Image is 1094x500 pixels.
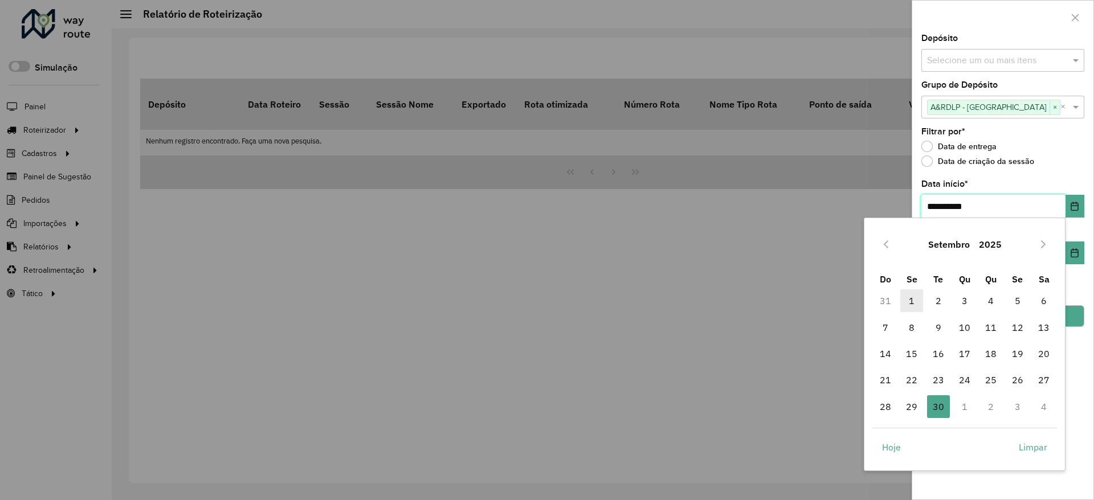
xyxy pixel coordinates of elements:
td: 26 [1005,367,1031,393]
span: Se [907,273,917,285]
span: 5 [1006,289,1029,312]
td: 11 [978,314,1004,341]
td: 7 [872,314,899,341]
span: 8 [900,316,923,339]
td: 6 [1031,288,1057,314]
label: Data de criação da sessão [921,155,1034,167]
span: 29 [900,395,923,418]
td: 9 [925,314,951,341]
button: Limpar [1009,436,1057,458]
span: 20 [1032,342,1055,365]
span: 24 [953,368,976,391]
span: 30 [927,395,950,418]
label: Depósito [921,31,958,45]
span: 16 [927,342,950,365]
span: Do [880,273,891,285]
td: 28 [872,394,899,420]
td: 10 [952,314,978,341]
td: 1 [952,394,978,420]
span: 28 [874,395,897,418]
td: 2 [978,394,1004,420]
div: Choose Date [864,218,1066,470]
td: 21 [872,367,899,393]
td: 31 [872,288,899,314]
span: Hoje [882,440,901,454]
td: 19 [1005,341,1031,367]
label: Data de entrega [921,141,997,152]
span: Clear all [1060,100,1070,114]
button: Previous Month [877,235,895,253]
td: 25 [978,367,1004,393]
td: 20 [1031,341,1057,367]
span: 14 [874,342,897,365]
td: 12 [1005,314,1031,341]
span: Se [1012,273,1023,285]
td: 16 [925,341,951,367]
button: Choose Year [974,231,1006,258]
td: 24 [952,367,978,393]
button: Hoje [872,436,911,458]
span: 22 [900,368,923,391]
td: 30 [925,394,951,420]
span: 25 [979,368,1002,391]
span: 18 [979,342,1002,365]
td: 3 [952,288,978,314]
button: Choose Month [924,231,974,258]
span: 27 [1032,368,1055,391]
span: Sa [1039,273,1050,285]
label: Data início [921,177,968,191]
button: Choose Date [1066,195,1084,218]
span: Qu [959,273,970,285]
span: A&RDLP - [GEOGRAPHIC_DATA] [928,100,1050,114]
span: 7 [874,316,897,339]
td: 15 [899,341,925,367]
td: 27 [1031,367,1057,393]
td: 5 [1005,288,1031,314]
td: 18 [978,341,1004,367]
span: × [1050,101,1060,114]
span: 11 [979,316,1002,339]
span: Limpar [1019,440,1047,454]
label: Grupo de Depósito [921,78,998,92]
td: 14 [872,341,899,367]
td: 22 [899,367,925,393]
td: 8 [899,314,925,341]
span: 23 [927,368,950,391]
span: 19 [1006,342,1029,365]
td: 1 [899,288,925,314]
td: 4 [1031,394,1057,420]
label: Filtrar por [921,125,965,138]
span: 2 [927,289,950,312]
span: 1 [900,289,923,312]
span: Qu [985,273,997,285]
span: 26 [1006,368,1029,391]
td: 2 [925,288,951,314]
span: 9 [927,316,950,339]
button: Choose Date [1066,241,1084,264]
span: Te [933,273,943,285]
span: 4 [979,289,1002,312]
button: Next Month [1034,235,1052,253]
span: 10 [953,316,976,339]
td: 13 [1031,314,1057,341]
span: 3 [953,289,976,312]
span: 17 [953,342,976,365]
td: 4 [978,288,1004,314]
td: 23 [925,367,951,393]
td: 29 [899,394,925,420]
span: 21 [874,368,897,391]
span: 13 [1032,316,1055,339]
span: 15 [900,342,923,365]
td: 17 [952,341,978,367]
span: 12 [1006,316,1029,339]
span: 6 [1032,289,1055,312]
td: 3 [1005,394,1031,420]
